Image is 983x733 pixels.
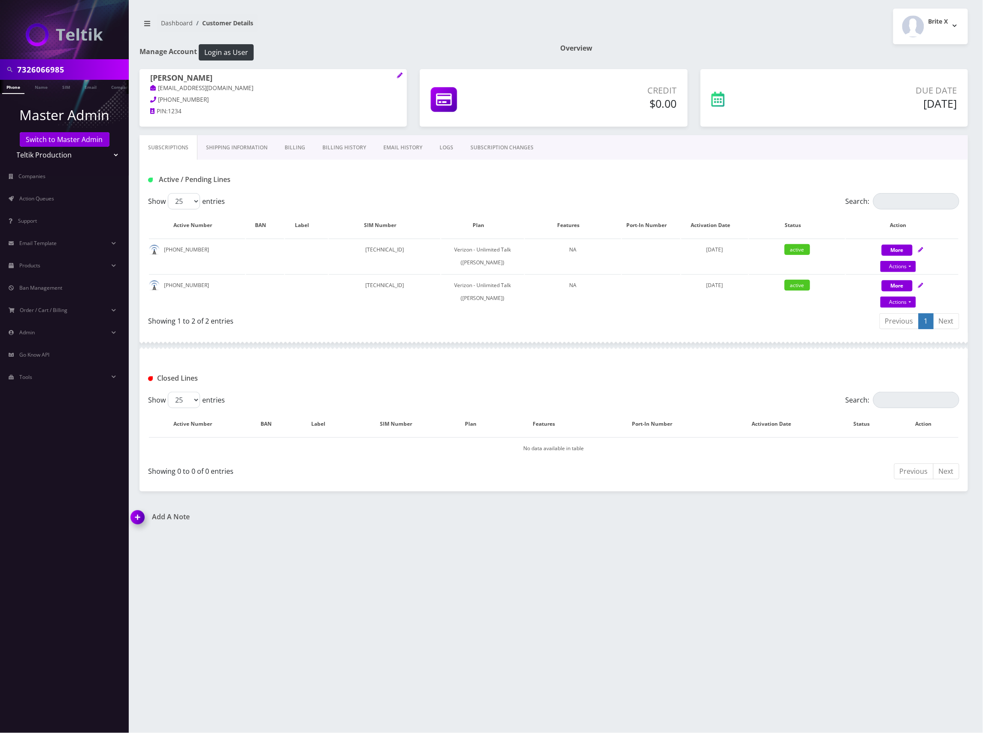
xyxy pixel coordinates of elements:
[148,392,225,408] label: Show entries
[846,193,959,209] label: Search:
[19,173,46,180] span: Companies
[148,312,547,326] div: Showing 1 to 2 of 2 entries
[140,135,197,160] a: Subscriptions
[197,135,276,160] a: Shipping Information
[525,213,621,238] th: Features: activate to sort column ascending
[19,262,40,269] span: Products
[149,245,160,255] img: default.png
[462,135,542,160] a: SUBSCRIPTION CHANGES
[539,84,677,97] p: Credit
[928,18,948,25] h2: Brite X
[525,239,621,273] td: NA
[20,306,68,314] span: Order / Cart / Billing
[149,274,245,309] td: [PHONE_NUMBER]
[897,412,959,436] th: Action : activate to sort column ascending
[58,80,74,93] a: SIM
[107,80,136,93] a: Company
[329,213,440,238] th: SIM Number: activate to sort column ascending
[19,284,62,291] span: Ban Management
[882,245,913,256] button: More
[933,313,959,329] a: Next
[161,19,193,27] a: Dashboard
[149,280,160,291] img: default.png
[873,392,959,408] input: Search:
[846,213,959,238] th: Action: activate to sort column ascending
[148,376,153,381] img: Closed Lines
[19,329,35,336] span: Admin
[149,239,245,273] td: [PHONE_NUMBER]
[919,313,934,329] a: 1
[375,135,431,160] a: EMAIL HISTORY
[893,9,968,44] button: Brite X
[846,392,959,408] label: Search:
[749,213,845,238] th: Status: activate to sort column ascending
[882,280,913,291] button: More
[148,193,225,209] label: Show entries
[246,213,284,238] th: BAN: activate to sort column ascending
[197,47,254,56] a: Login as User
[131,513,547,521] a: Add A Note
[158,96,209,103] span: [PHONE_NUMBER]
[500,412,596,436] th: Features: activate to sort column ascending
[19,195,54,202] span: Action Queues
[707,282,723,289] span: [DATE]
[314,135,375,160] a: Billing History
[441,274,524,309] td: Verizon - Unlimited Talk ([PERSON_NAME])
[873,193,959,209] input: Search:
[560,44,968,52] h1: Overview
[276,135,314,160] a: Billing
[246,412,294,436] th: BAN: activate to sort column ascending
[168,392,200,408] select: Showentries
[199,44,254,61] button: Login as User
[26,23,103,46] img: Teltik Production
[149,437,959,459] td: No data available in table
[285,213,328,238] th: Label: activate to sort column ascending
[597,412,716,436] th: Port-In Number: activate to sort column ascending
[622,213,680,238] th: Port-In Number: activate to sort column ascending
[148,176,410,184] h1: Active / Pending Lines
[140,14,547,39] nav: breadcrumb
[717,412,835,436] th: Activation Date: activate to sort column ascending
[894,463,934,479] a: Previous
[431,135,462,160] a: LOGS
[148,178,153,182] img: Active / Pending Lines
[525,274,621,309] td: NA
[295,412,350,436] th: Label: activate to sort column ascending
[880,261,916,272] a: Actions
[19,373,32,381] span: Tools
[168,107,182,115] span: 1234
[785,244,810,255] span: active
[149,412,245,436] th: Active Number: activate to sort column descending
[193,18,253,27] li: Customer Details
[17,61,127,78] input: Search in Company
[150,73,396,84] h1: [PERSON_NAME]
[20,132,109,147] a: Switch to Master Admin
[681,213,749,238] th: Activation Date: activate to sort column ascending
[2,80,24,94] a: Phone
[539,97,677,110] h5: $0.00
[149,213,245,238] th: Active Number: activate to sort column ascending
[798,97,957,110] h5: [DATE]
[441,239,524,273] td: Verizon - Unlimited Talk ([PERSON_NAME])
[148,463,547,476] div: Showing 0 to 0 of 0 entries
[880,313,919,329] a: Previous
[80,80,101,93] a: Email
[140,44,547,61] h1: Manage Account
[351,412,450,436] th: SIM Number: activate to sort column ascending
[441,213,524,238] th: Plan: activate to sort column ascending
[30,80,52,93] a: Name
[18,217,37,224] span: Support
[329,274,440,309] td: [TECHNICAL_ID]
[785,280,810,291] span: active
[880,297,916,308] a: Actions
[150,107,168,116] a: PIN:
[329,239,440,273] td: [TECHNICAL_ID]
[451,412,499,436] th: Plan: activate to sort column ascending
[933,463,959,479] a: Next
[19,239,57,247] span: Email Template
[836,412,896,436] th: Status: activate to sort column ascending
[798,84,957,97] p: Due Date
[148,374,410,382] h1: Closed Lines
[150,84,254,93] a: [EMAIL_ADDRESS][DOMAIN_NAME]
